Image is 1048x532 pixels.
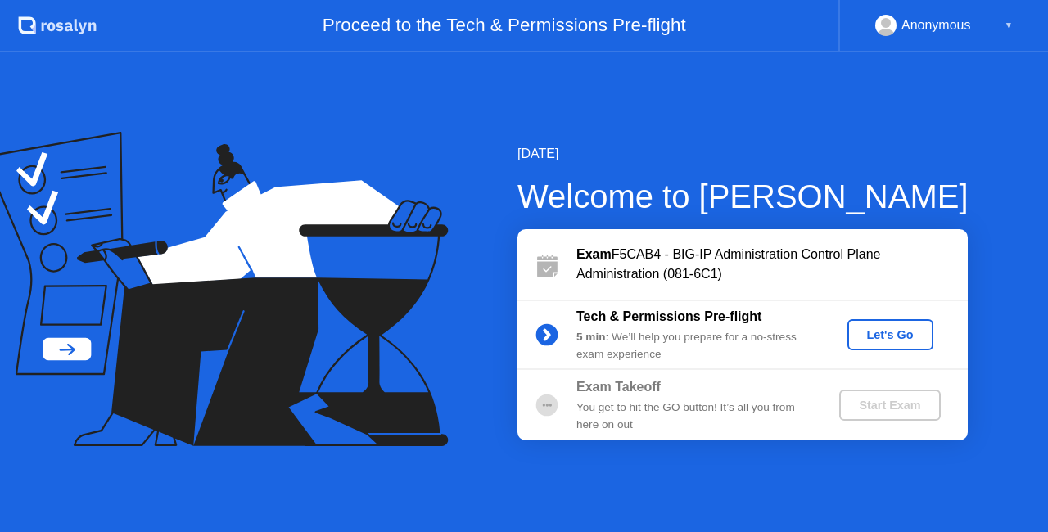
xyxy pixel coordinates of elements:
div: You get to hit the GO button! It’s all you from here on out [576,399,812,433]
div: Let's Go [854,328,927,341]
b: Exam [576,247,612,261]
div: Welcome to [PERSON_NAME] [517,172,969,221]
div: : We’ll help you prepare for a no-stress exam experience [576,329,812,363]
div: ▼ [1005,15,1013,36]
b: Exam Takeoff [576,380,661,394]
button: Start Exam [839,390,940,421]
b: 5 min [576,331,606,343]
div: Anonymous [901,15,971,36]
button: Let's Go [847,319,933,350]
div: F5CAB4 - BIG-IP Administration Control Plane Administration (081-6C1) [576,245,968,284]
b: Tech & Permissions Pre-flight [576,309,761,323]
div: [DATE] [517,144,969,164]
div: Start Exam [846,399,933,412]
